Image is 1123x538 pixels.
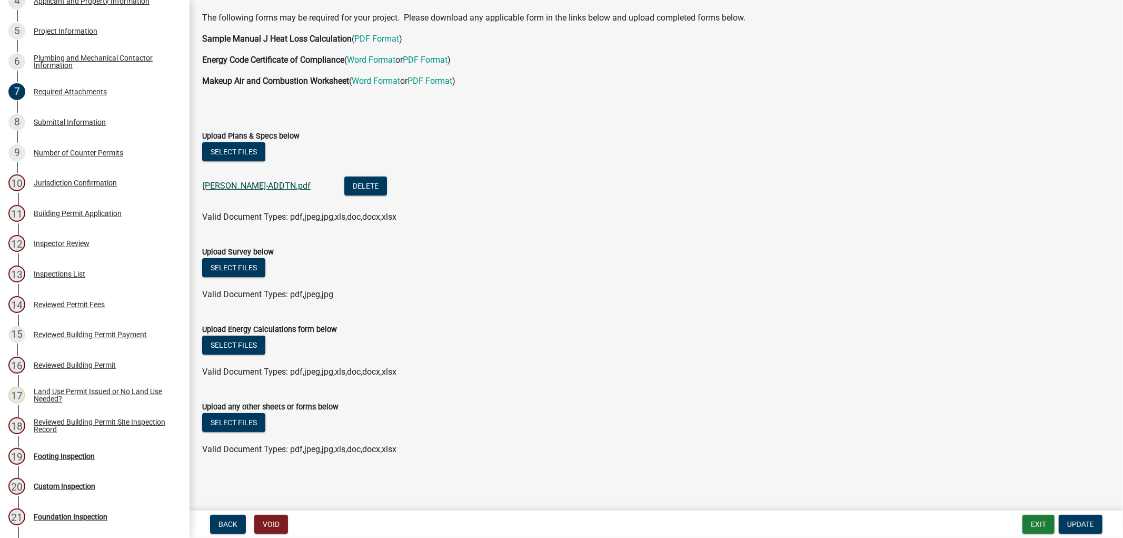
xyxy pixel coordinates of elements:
[403,55,448,65] a: PDF Format
[202,54,1110,66] p: ( or )
[202,76,349,86] strong: Makeup Air and Combustion Worksheet
[8,205,25,222] div: 11
[8,417,25,434] div: 18
[8,114,25,131] div: 8
[34,240,90,247] div: Inspector Review
[34,301,105,308] div: Reviewed Permit Fees
[202,133,300,140] label: Upload Plans & Specs below
[34,88,107,95] div: Required Attachments
[34,513,107,521] div: Foundation Inspection
[203,181,311,191] a: [PERSON_NAME]-ADDTN.pdf
[8,144,25,161] div: 9
[8,448,25,465] div: 19
[34,54,173,69] div: Plumbing and Mechanical Contactor Information
[202,75,1110,87] p: ( or )
[1022,515,1055,534] button: Exit
[202,55,344,65] strong: Energy Code Certificate of Compliance
[202,34,352,44] strong: Sample Manual J Heat Loss Calculation
[352,76,400,86] a: Word Format
[202,404,339,411] label: Upload any other sheets or forms below
[202,33,1110,45] p: ( )
[34,418,173,433] div: Reviewed Building Permit Site Inspection Record
[202,12,1110,24] p: The following forms may be required for your project. Please download any applicable form in the ...
[8,235,25,252] div: 12
[8,326,25,343] div: 15
[8,508,25,525] div: 21
[202,336,265,355] button: Select files
[202,413,265,432] button: Select files
[8,296,25,313] div: 14
[202,367,396,377] span: Valid Document Types: pdf,jpeg,jpg,xls,doc,docx,xlsx
[1059,515,1102,534] button: Update
[408,76,452,86] a: PDF Format
[34,119,106,126] div: Submittal Information
[254,515,288,534] button: Void
[8,83,25,100] div: 7
[347,55,395,65] a: Word Format
[202,444,396,454] span: Valid Document Types: pdf,jpeg,jpg,xls,doc,docx,xlsx
[34,149,123,156] div: Number of Counter Permits
[354,34,399,44] a: PDF Format
[8,23,25,40] div: 5
[202,212,396,222] span: Valid Document Types: pdf,jpeg,jpg,xls,doc,docx,xlsx
[34,179,117,187] div: Jurisdiction Confirmation
[34,331,147,338] div: Reviewed Building Permit Payment
[218,520,237,529] span: Back
[202,326,337,334] label: Upload Energy Calculations form below
[8,174,25,191] div: 10
[34,453,95,460] div: Footing Inspection
[34,483,95,490] div: Custom Inspection
[202,289,333,299] span: Valid Document Types: pdf,jpeg,jpg
[34,270,85,278] div: Inspections List
[34,27,97,35] div: Project Information
[8,357,25,374] div: 16
[344,182,387,192] wm-modal-confirm: Delete Document
[210,515,246,534] button: Back
[8,387,25,404] div: 17
[34,361,116,369] div: Reviewed Building Permit
[8,478,25,495] div: 20
[8,266,25,282] div: 13
[8,53,25,70] div: 6
[34,388,173,403] div: Land Use Permit Issued or No Land Use Needed?
[202,142,265,161] button: Select files
[202,258,265,277] button: Select files
[344,177,387,195] button: Delete
[34,210,122,217] div: Building Permit Application
[202,249,274,256] label: Upload Survey below
[1067,520,1094,529] span: Update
